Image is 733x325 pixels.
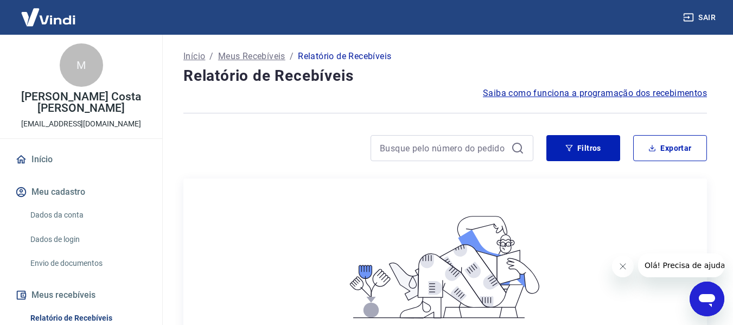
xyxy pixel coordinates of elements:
[218,50,285,63] a: Meus Recebíveis
[298,50,391,63] p: Relatório de Recebíveis
[13,1,84,34] img: Vindi
[13,148,149,171] a: Início
[7,8,91,16] span: Olá! Precisa de ajuda?
[9,91,154,114] p: [PERSON_NAME] Costa [PERSON_NAME]
[21,118,141,130] p: [EMAIL_ADDRESS][DOMAIN_NAME]
[483,87,707,100] a: Saiba como funciona a programação dos recebimentos
[183,65,707,87] h4: Relatório de Recebíveis
[633,135,707,161] button: Exportar
[290,50,294,63] p: /
[681,8,720,28] button: Sair
[638,253,724,277] iframe: Mensagem da empresa
[13,180,149,204] button: Meu cadastro
[612,256,634,277] iframe: Fechar mensagem
[26,252,149,275] a: Envio de documentos
[380,140,507,156] input: Busque pelo número do pedido
[13,283,149,307] button: Meus recebíveis
[183,50,205,63] a: Início
[26,204,149,226] a: Dados da conta
[209,50,213,63] p: /
[26,228,149,251] a: Dados de login
[546,135,620,161] button: Filtros
[60,43,103,87] div: M
[690,282,724,316] iframe: Botão para abrir a janela de mensagens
